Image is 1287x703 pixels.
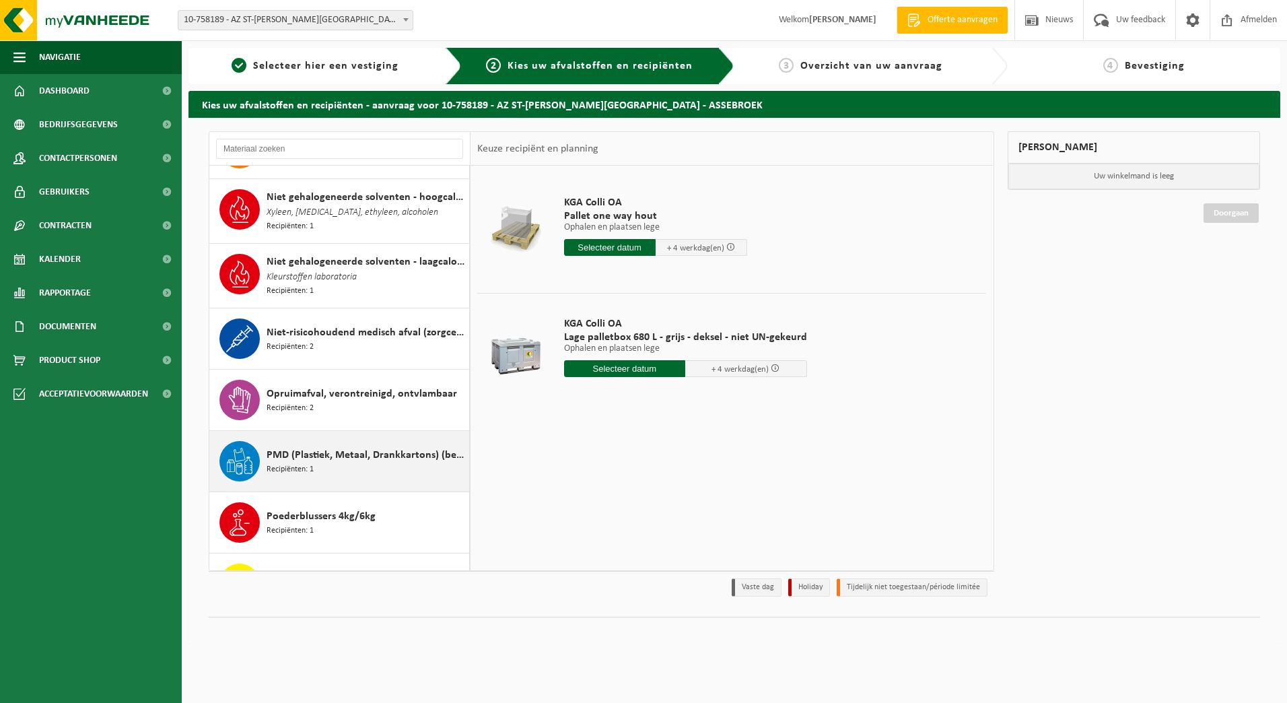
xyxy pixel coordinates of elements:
span: Kleurstoffen laboratoria [267,270,357,285]
span: Risicohoudend medisch afval [267,570,400,586]
span: + 4 werkdag(en) [667,244,724,253]
span: Documenten [39,310,96,343]
span: Niet-risicohoudend medisch afval (zorgcentra) [267,325,466,341]
button: Niet gehalogeneerde solventen - laagcalorisch in kleinverpakking Kleurstoffen laboratoria Recipië... [209,244,470,308]
button: Opruimafval, verontreinigd, ontvlambaar Recipiënten: 2 [209,370,470,431]
span: Offerte aanvragen [924,13,1001,27]
button: Niet gehalogeneerde solventen - hoogcalorisch in kleinverpakking Xyleen, [MEDICAL_DATA], ethyleen... [209,179,470,244]
input: Materiaal zoeken [216,139,463,159]
a: Offerte aanvragen [897,7,1008,34]
button: Niet-risicohoudend medisch afval (zorgcentra) Recipiënten: 2 [209,308,470,370]
input: Selecteer datum [564,239,656,256]
li: Holiday [788,578,830,597]
div: [PERSON_NAME] [1008,131,1261,164]
span: Pallet one way hout [564,209,747,223]
span: Opruimafval, verontreinigd, ontvlambaar [267,386,457,402]
span: Rapportage [39,276,91,310]
span: Recipiënten: 1 [267,525,314,537]
span: Xyleen, [MEDICAL_DATA], ethyleen, alcoholen [267,205,438,220]
span: + 4 werkdag(en) [711,365,769,374]
span: KGA Colli OA [564,317,807,331]
span: KGA Colli OA [564,196,747,209]
p: Uw winkelmand is leeg [1008,164,1260,189]
span: Product Shop [39,343,100,377]
span: Bevestiging [1125,61,1185,71]
div: Keuze recipiënt en planning [471,132,605,166]
span: Selecteer hier een vestiging [253,61,398,71]
span: Niet gehalogeneerde solventen - laagcalorisch in kleinverpakking [267,254,466,270]
span: Kies uw afvalstoffen en recipiënten [508,61,693,71]
span: Gebruikers [39,175,90,209]
span: Overzicht van uw aanvraag [800,61,942,71]
span: PMD (Plastiek, Metaal, Drankkartons) (bedrijven) [267,447,466,463]
span: Niet gehalogeneerde solventen - hoogcalorisch in kleinverpakking [267,189,466,205]
p: Ophalen en plaatsen lege [564,223,747,232]
input: Selecteer datum [564,360,686,377]
span: Recipiënten: 1 [267,285,314,298]
span: Dashboard [39,74,90,108]
span: 1 [232,58,246,73]
span: Bedrijfsgegevens [39,108,118,141]
h2: Kies uw afvalstoffen en recipiënten - aanvraag voor 10-758189 - AZ ST-[PERSON_NAME][GEOGRAPHIC_DA... [188,91,1280,117]
strong: [PERSON_NAME] [809,15,876,25]
a: 1Selecteer hier een vestiging [195,58,435,74]
span: Poederblussers 4kg/6kg [267,508,376,525]
span: Recipiënten: 2 [267,402,314,415]
span: Navigatie [39,40,81,74]
span: 10-758189 - AZ ST-LUCAS BRUGGE - ASSEBROEK [178,11,413,30]
span: Lage palletbox 680 L - grijs - deksel - niet UN-gekeurd [564,331,807,344]
li: Tijdelijk niet toegestaan/période limitée [837,578,987,597]
span: 10-758189 - AZ ST-LUCAS BRUGGE - ASSEBROEK [178,10,413,30]
p: Ophalen en plaatsen lege [564,344,807,354]
span: Contracten [39,209,92,242]
span: 4 [1103,58,1118,73]
a: Doorgaan [1204,203,1259,223]
button: PMD (Plastiek, Metaal, Drankkartons) (bedrijven) Recipiënten: 1 [209,431,470,492]
span: Recipiënten: 2 [267,341,314,354]
span: Contactpersonen [39,141,117,175]
span: Acceptatievoorwaarden [39,377,148,411]
span: 3 [779,58,794,73]
button: Poederblussers 4kg/6kg Recipiënten: 1 [209,492,470,554]
button: Risicohoudend medisch afval [209,554,470,615]
span: 2 [486,58,501,73]
span: Kalender [39,242,81,276]
li: Vaste dag [732,578,781,597]
span: Recipiënten: 1 [267,220,314,233]
span: Recipiënten: 1 [267,463,314,476]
